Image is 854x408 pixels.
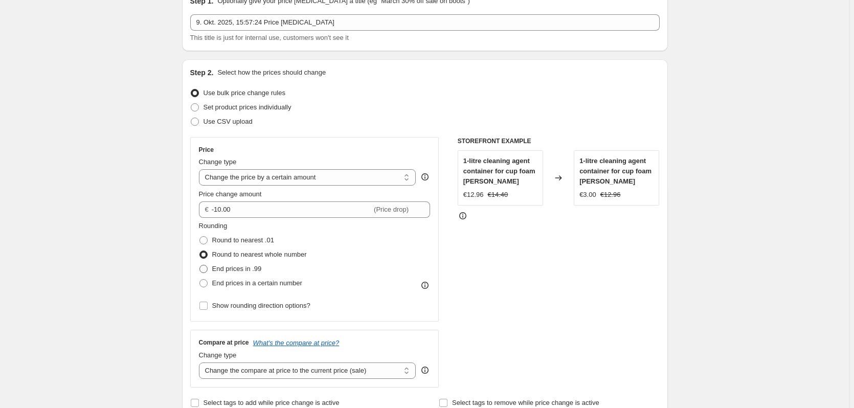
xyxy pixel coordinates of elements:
span: Show rounding direction options? [212,302,310,309]
h3: Price [199,146,214,154]
input: 30% off holiday sale [190,14,660,31]
span: Price change amount [199,190,262,198]
span: Round to nearest .01 [212,236,274,244]
strike: €14.40 [488,190,508,200]
p: Select how the prices should change [217,67,326,78]
span: Use bulk price change rules [204,89,285,97]
div: €3.00 [579,190,596,200]
span: Change type [199,351,237,359]
input: -10.00 [212,201,372,218]
span: Select tags to remove while price change is active [452,399,599,406]
span: End prices in a certain number [212,279,302,287]
h2: Step 2. [190,67,214,78]
span: Round to nearest whole number [212,251,307,258]
h3: Compare at price [199,338,249,347]
span: This title is just for internal use, customers won't see it [190,34,349,41]
div: help [420,365,430,375]
div: €12.96 [463,190,484,200]
span: Change type [199,158,237,166]
span: € [205,206,209,213]
span: (Price drop) [374,206,409,213]
strike: €12.96 [600,190,621,200]
h6: STOREFRONT EXAMPLE [458,137,660,145]
button: What's the compare at price? [253,339,340,347]
span: Use CSV upload [204,118,253,125]
div: help [420,172,430,182]
span: Select tags to add while price change is active [204,399,340,406]
span: 1-litre cleaning agent container for cup foam [PERSON_NAME] [579,157,651,185]
span: Rounding [199,222,228,230]
span: 1-litre cleaning agent container for cup foam [PERSON_NAME] [463,157,535,185]
span: End prices in .99 [212,265,262,273]
span: Set product prices individually [204,103,291,111]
